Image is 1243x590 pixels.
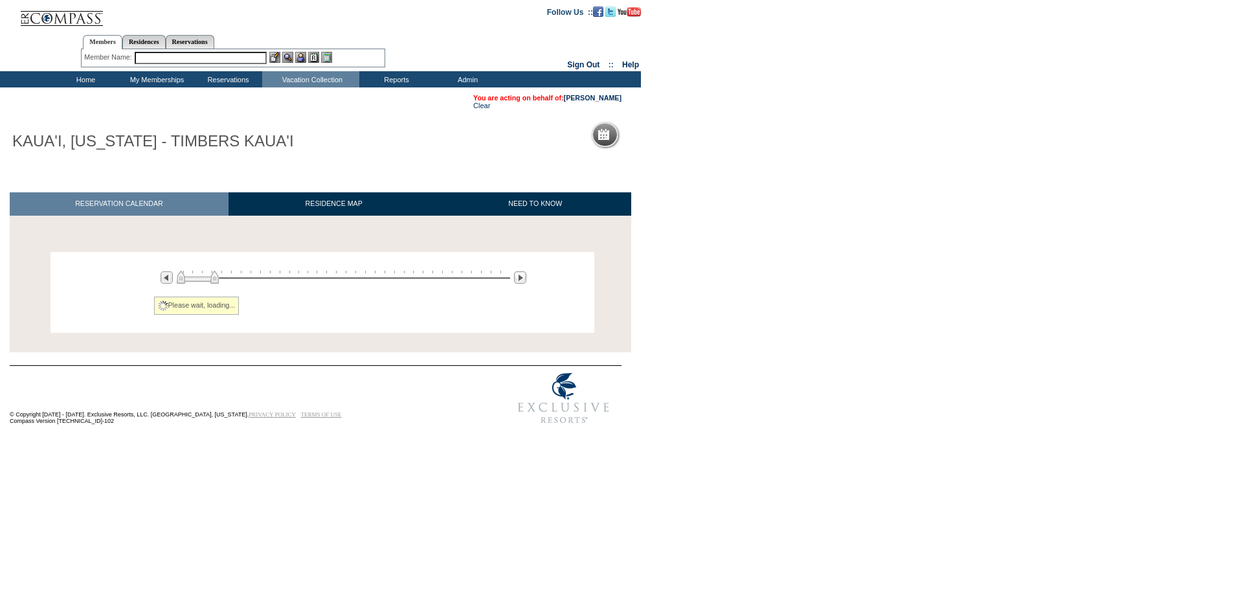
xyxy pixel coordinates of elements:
td: My Memberships [120,71,191,87]
img: Previous [161,271,173,284]
h1: KAUA'I, [US_STATE] - TIMBERS KAUA'I [10,130,297,152]
img: spinner2.gif [158,301,168,311]
td: Reports [359,71,431,87]
td: Vacation Collection [262,71,359,87]
a: Follow us on Twitter [605,7,616,15]
a: [PERSON_NAME] [564,94,621,102]
span: You are acting on behalf of: [473,94,621,102]
a: Help [622,60,639,69]
img: Become our fan on Facebook [593,6,603,17]
a: Subscribe to our YouTube Channel [618,7,641,15]
td: Home [49,71,120,87]
td: Admin [431,71,502,87]
a: PRIVACY POLICY [249,411,296,418]
img: View [282,52,293,63]
td: Reservations [191,71,262,87]
div: Member Name: [84,52,134,63]
img: Subscribe to our YouTube Channel [618,7,641,17]
img: Follow us on Twitter [605,6,616,17]
img: Exclusive Resorts [506,366,621,431]
a: NEED TO KNOW [439,192,631,215]
span: :: [609,60,614,69]
a: Members [83,35,122,49]
img: b_edit.gif [269,52,280,63]
img: Impersonate [295,52,306,63]
a: RESERVATION CALENDAR [10,192,229,215]
a: Residences [122,35,166,49]
a: Sign Out [567,60,599,69]
td: © Copyright [DATE] - [DATE]. Exclusive Resorts, LLC. [GEOGRAPHIC_DATA], [US_STATE]. Compass Versi... [10,367,463,431]
a: TERMS OF USE [301,411,342,418]
a: Clear [473,102,490,109]
td: Follow Us :: [547,6,593,17]
img: Next [514,271,526,284]
img: Reservations [308,52,319,63]
a: Become our fan on Facebook [593,7,603,15]
a: Reservations [166,35,214,49]
a: RESIDENCE MAP [229,192,440,215]
h5: Reservation Calendar [614,131,713,139]
div: Please wait, loading... [154,297,240,315]
img: b_calculator.gif [321,52,332,63]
